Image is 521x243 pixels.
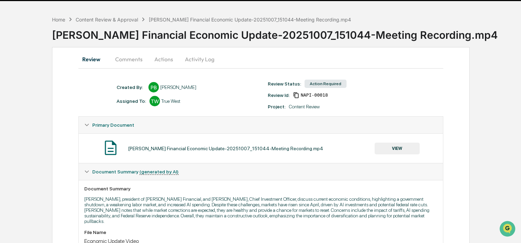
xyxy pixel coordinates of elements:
u: (generated by AI) [139,169,179,175]
iframe: Open customer support [499,220,518,239]
div: [PERSON_NAME] Financial Economic Update-20251007_151044-Meeting Recording.mp4 [149,17,351,22]
p: [PERSON_NAME], president of [PERSON_NAME] Financial, and [PERSON_NAME], Chief Investment Officer,... [84,196,437,224]
span: Document Summary [92,169,179,174]
div: Review Status: [268,81,301,87]
button: Comments [110,51,148,67]
div: Home [52,17,65,22]
div: 🖐️ [7,88,12,93]
div: Created By: ‎ ‎ [117,84,145,90]
div: Document Summary [84,186,437,191]
a: 🖐️Preclearance [4,84,48,97]
div: Start new chat [24,53,114,60]
div: Assigned To: [117,98,146,104]
div: Primary Document [79,133,443,163]
div: secondary tabs example [78,51,443,67]
img: Document Icon [102,139,119,156]
button: Review [78,51,110,67]
div: We're available if you need us! [24,60,88,65]
div: PB [148,82,159,92]
span: Primary Document [92,122,134,128]
div: [PERSON_NAME] [160,84,196,90]
img: 1746055101610-c473b297-6a78-478c-a979-82029cc54cd1 [7,53,19,65]
div: Action Required [305,80,347,88]
div: 🗄️ [50,88,56,93]
div: Content Review & Approval [76,17,138,22]
div: [PERSON_NAME] Financial Economic Update-20251007_151044-Meeting Recording.mp4 [52,23,521,41]
p: How can we help? [7,14,126,25]
span: Pylon [69,117,84,122]
button: VIEW [375,143,420,154]
div: Review Id: [268,92,290,98]
div: True West [161,98,180,104]
a: 🔎Data Lookup [4,97,46,110]
div: Project: [268,104,285,109]
span: Attestations [57,87,86,94]
div: TW [150,96,160,106]
div: File Name [84,229,437,235]
span: Preclearance [14,87,45,94]
span: 5f341b9c-fc34-455a-99e0-b584b2e1d693 [301,92,328,98]
button: Actions [148,51,179,67]
a: 🗄️Attestations [48,84,89,97]
button: Start new chat [118,55,126,63]
div: Content Review [289,104,320,109]
div: Primary Document [79,117,443,133]
button: Activity Log [179,51,220,67]
div: 🔎 [7,101,12,106]
div: [PERSON_NAME] Financial Economic Update-20251007_151044-Meeting Recording.mp4 [128,146,323,151]
span: Data Lookup [14,100,44,107]
a: Powered byPylon [49,117,84,122]
div: Document Summary (generated by AI) [79,163,443,180]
